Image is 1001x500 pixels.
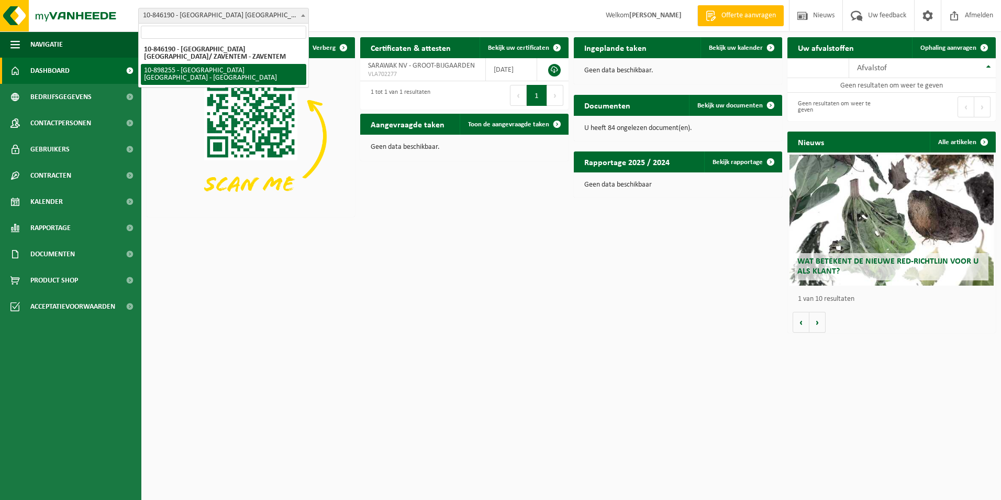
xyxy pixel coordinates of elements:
[709,45,763,51] span: Bekijk uw kalender
[510,85,527,106] button: Previous
[30,294,115,320] span: Acceptatievoorwaarden
[809,312,826,333] button: Volgende
[30,110,91,136] span: Contactpersonen
[527,85,547,106] button: 1
[857,64,887,72] span: Afvalstof
[360,114,455,134] h2: Aangevraagde taken
[689,95,781,116] a: Bekijk uw documenten
[912,37,995,58] a: Ophaling aanvragen
[468,121,549,128] span: Toon de aangevraagde taken
[30,189,63,215] span: Kalender
[574,95,641,115] h2: Documenten
[787,37,864,58] h2: Uw afvalstoffen
[368,70,477,79] span: VLA702277
[371,144,558,151] p: Geen data beschikbaar.
[147,58,355,215] img: Download de VHEPlus App
[30,136,70,162] span: Gebruikers
[360,37,461,58] h2: Certificaten & attesten
[584,67,772,74] p: Geen data beschikbaar.
[304,37,354,58] button: Verberg
[793,312,809,333] button: Vorige
[719,10,778,21] span: Offerte aanvragen
[958,96,974,117] button: Previous
[793,95,886,118] div: Geen resultaten om weer te geven
[30,215,71,241] span: Rapportage
[974,96,991,117] button: Next
[920,45,976,51] span: Ophaling aanvragen
[697,102,763,109] span: Bekijk uw documenten
[798,296,991,303] p: 1 van 10 resultaten
[30,58,70,84] span: Dashboard
[704,151,781,172] a: Bekijk rapportage
[486,58,537,81] td: [DATE]
[488,45,549,51] span: Bekijk uw certificaten
[30,267,78,294] span: Product Shop
[787,132,835,152] h2: Nieuws
[697,5,784,26] a: Offerte aanvragen
[313,45,336,51] span: Verberg
[138,8,309,24] span: 10-846190 - SARAWAK NV/ ZAVENTEM - ZAVENTEM
[30,31,63,58] span: Navigatie
[139,8,308,23] span: 10-846190 - SARAWAK NV/ ZAVENTEM - ZAVENTEM
[574,37,657,58] h2: Ingeplande taken
[141,64,306,85] li: 10-898255 - [GEOGRAPHIC_DATA] [GEOGRAPHIC_DATA] - [GEOGRAPHIC_DATA]
[787,78,996,93] td: Geen resultaten om weer te geven
[30,84,92,110] span: Bedrijfsgegevens
[141,43,306,64] li: 10-846190 - [GEOGRAPHIC_DATA] [GEOGRAPHIC_DATA]/ ZAVENTEM - ZAVENTEM
[547,85,563,106] button: Next
[584,125,772,132] p: U heeft 84 ongelezen document(en).
[574,151,680,172] h2: Rapportage 2025 / 2024
[789,155,994,286] a: Wat betekent de nieuwe RED-richtlijn voor u als klant?
[368,62,475,70] span: SARAWAK NV - GROOT-BIJGAARDEN
[365,84,430,107] div: 1 tot 1 van 1 resultaten
[700,37,781,58] a: Bekijk uw kalender
[584,181,772,189] p: Geen data beschikbaar
[30,241,75,267] span: Documenten
[30,162,71,189] span: Contracten
[930,132,995,153] a: Alle artikelen
[480,37,568,58] a: Bekijk uw certificaten
[629,12,682,19] strong: [PERSON_NAME]
[460,114,568,135] a: Toon de aangevraagde taken
[797,257,978,276] span: Wat betekent de nieuwe RED-richtlijn voor u als klant?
